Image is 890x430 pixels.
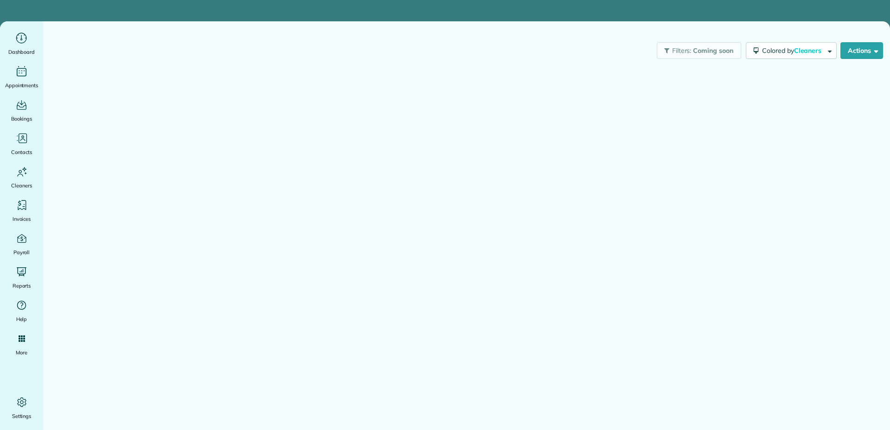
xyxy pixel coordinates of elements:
span: Invoices [13,214,31,224]
a: Bookings [4,97,39,123]
a: Payroll [4,231,39,257]
a: Reports [4,264,39,290]
span: Cleaners [11,181,32,190]
span: Cleaners [794,46,823,55]
button: Colored byCleaners [746,42,837,59]
a: Dashboard [4,31,39,57]
span: Filters: [672,46,692,55]
a: Settings [4,395,39,421]
span: More [16,348,27,357]
a: Invoices [4,198,39,224]
span: Contacts [11,148,32,157]
span: Bookings [11,114,32,123]
span: Payroll [13,248,30,257]
a: Appointments [4,64,39,90]
a: Help [4,298,39,324]
span: Coming soon [693,46,734,55]
span: Appointments [5,81,38,90]
span: Settings [12,411,32,421]
a: Cleaners [4,164,39,190]
span: Help [16,314,27,324]
span: Reports [13,281,31,290]
span: Dashboard [8,47,35,57]
button: Actions [840,42,883,59]
a: Contacts [4,131,39,157]
span: Colored by [762,46,825,55]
